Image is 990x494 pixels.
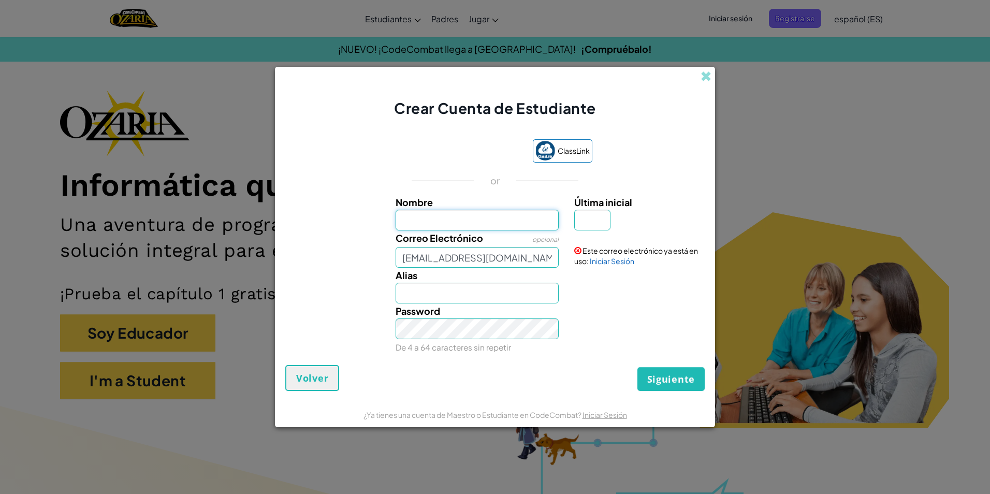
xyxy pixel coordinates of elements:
a: Iniciar Sesión [583,410,627,419]
span: Siguiente [647,373,695,385]
button: Siguiente [637,367,705,391]
span: Nombre [396,196,433,208]
iframe: Sign in with Google Button [392,140,528,163]
img: classlink-logo-small.png [535,141,555,161]
span: ¿Ya tienes una cuenta de Maestro o Estudiante en CodeCombat? [363,410,583,419]
span: Volver [296,372,328,384]
span: ClassLink [558,143,590,158]
span: Última inicial [574,196,632,208]
p: or [490,175,500,187]
span: Este correo electrónico ya está en uso: [574,246,698,266]
span: Crear Cuenta de Estudiante [394,99,596,117]
small: De 4 a 64 caracteres sin repetir [396,342,511,352]
a: Iniciar Sesión [590,256,634,266]
button: Volver [285,365,339,391]
span: opcional [532,236,559,243]
span: Alias [396,269,417,281]
span: Correo Electrónico [396,232,483,244]
span: Password [396,305,440,317]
